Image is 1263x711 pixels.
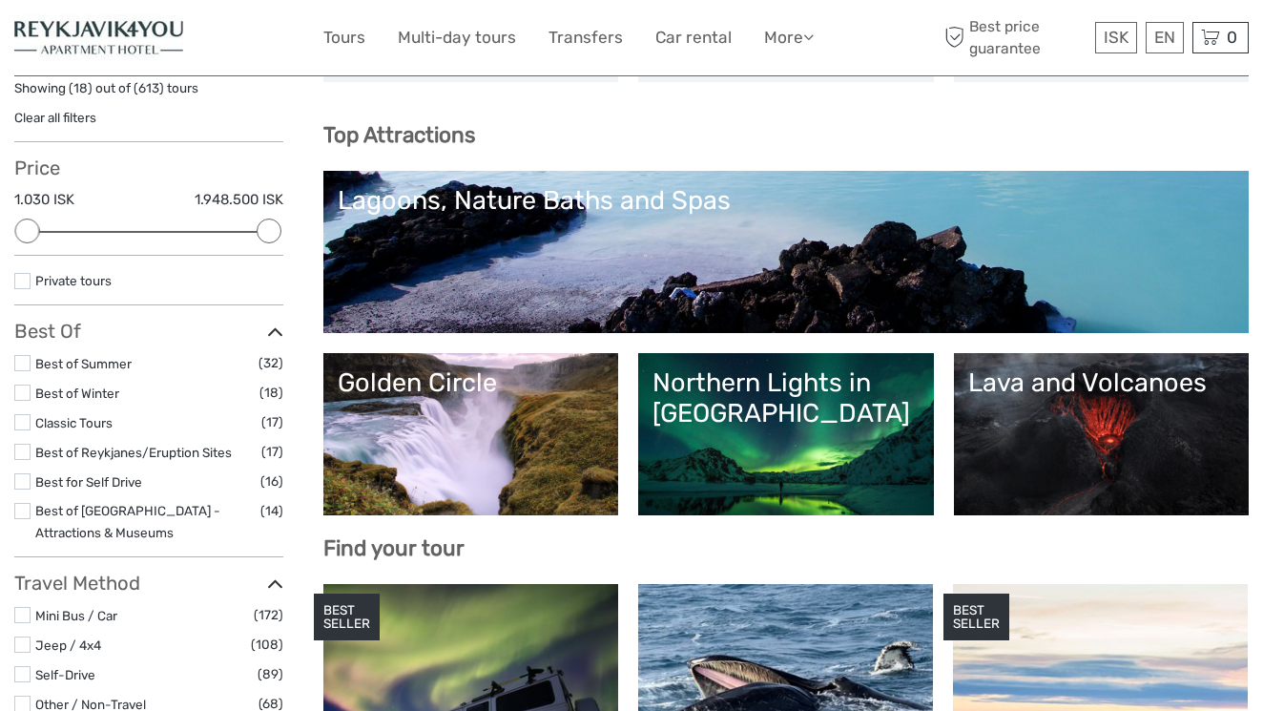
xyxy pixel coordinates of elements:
a: Northern Lights in [GEOGRAPHIC_DATA] [652,367,920,501]
a: Best for Self Drive [35,474,142,490]
b: Top Attractions [323,122,475,148]
a: Clear all filters [14,110,96,125]
img: 6-361f32cd-14e7-48eb-9e68-625e5797bc9e_logo_small.jpg [14,14,183,61]
span: (17) [261,411,283,433]
div: Showing ( ) out of ( ) tours [14,79,283,109]
label: 1.030 ISK [14,190,74,210]
b: Find your tour [323,535,465,561]
a: Self-Drive [35,667,95,682]
span: Best price guarantee [941,16,1091,58]
a: Private tours [35,273,112,288]
a: Golden Circle [338,367,605,501]
span: (14) [260,500,283,522]
a: Tours [323,24,365,52]
a: Lava and Volcanoes [968,367,1235,501]
span: (17) [261,441,283,463]
div: BEST SELLER [943,594,1009,641]
a: Multi-day tours [398,24,516,52]
span: (18) [259,382,283,404]
a: Best of Reykjanes/Eruption Sites [35,445,232,460]
h3: Price [14,157,283,179]
div: Golden Circle [338,367,605,398]
span: (108) [251,634,283,656]
a: Jeep / 4x4 [35,638,101,653]
a: Car rental [655,24,732,52]
label: 18 [73,79,88,97]
a: Classic Tours [35,415,113,430]
h3: Best Of [14,320,283,343]
a: Mini Bus / Car [35,608,117,623]
label: 613 [138,79,159,97]
a: Best of Summer [35,356,132,371]
div: Northern Lights in [GEOGRAPHIC_DATA] [652,367,920,429]
a: Transfers [549,24,623,52]
span: 0 [1224,28,1240,47]
div: Lava and Volcanoes [968,367,1235,398]
button: Open LiveChat chat widget [219,30,242,52]
a: Lagoons, Nature Baths and Spas [338,185,1235,319]
div: BEST SELLER [314,594,380,641]
span: (172) [254,604,283,626]
span: (16) [260,471,283,492]
span: (89) [258,663,283,685]
a: Best of [GEOGRAPHIC_DATA] - Attractions & Museums [35,503,220,540]
a: More [764,24,814,52]
div: EN [1146,22,1184,53]
label: 1.948.500 ISK [195,190,283,210]
h3: Travel Method [14,572,283,595]
span: ISK [1104,28,1128,47]
span: (32) [259,352,283,374]
p: We're away right now. Please check back later! [27,33,216,49]
a: Best of Winter [35,386,119,401]
div: Lagoons, Nature Baths and Spas [338,185,1235,216]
